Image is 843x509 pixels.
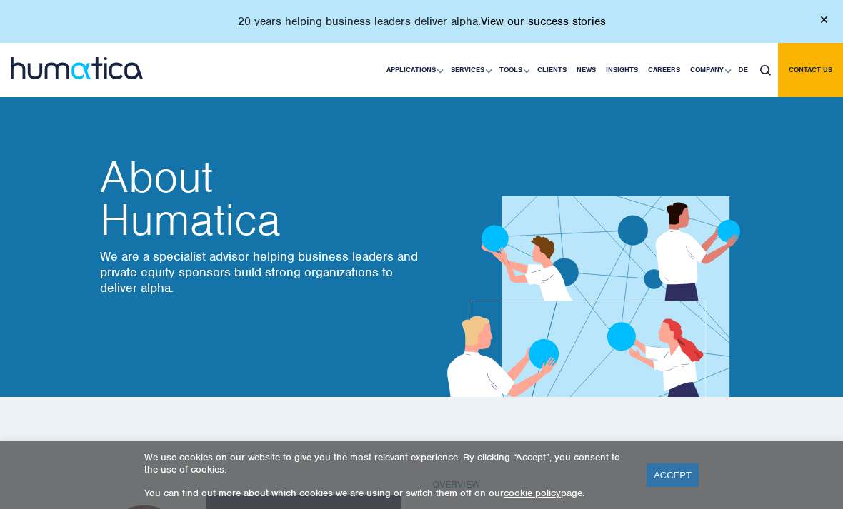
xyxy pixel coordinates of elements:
[100,248,421,296] p: We are a specialist advisor helping business leaders and private equity sponsors build strong org...
[100,156,421,198] span: About
[100,156,421,241] h2: Humatica
[734,43,753,97] a: DE
[381,43,446,97] a: Applications
[572,43,601,97] a: News
[11,57,143,79] img: logo
[144,487,629,499] p: You can find out more about which cookies we are using or switch them off on our page.
[760,65,771,76] img: search_icon
[778,43,843,97] a: Contact us
[238,14,606,29] p: 20 years helping business leaders deliver alpha.
[685,43,734,97] a: Company
[446,43,494,97] a: Services
[481,14,606,29] a: View our success stories
[739,65,748,74] span: DE
[647,463,699,487] a: ACCEPT
[601,43,643,97] a: Insights
[504,487,561,499] a: cookie policy
[494,43,532,97] a: Tools
[532,43,572,97] a: Clients
[421,146,764,397] img: about_banner1
[643,43,685,97] a: Careers
[144,451,629,475] p: We use cookies on our website to give you the most relevant experience. By clicking “Accept”, you...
